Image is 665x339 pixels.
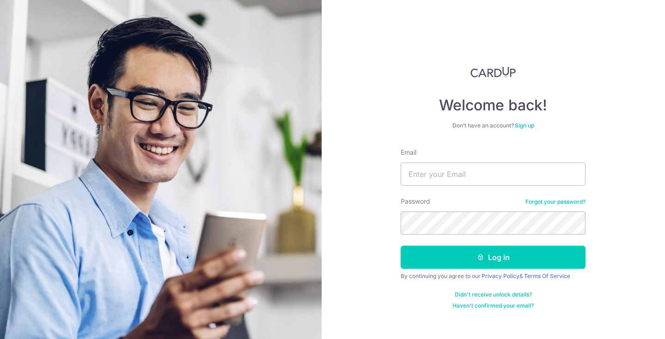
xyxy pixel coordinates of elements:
[470,67,516,78] img: CardUp Logo
[401,197,430,206] label: Password
[455,291,532,298] a: Didn't receive unlock details?
[515,122,534,129] a: Sign up
[401,122,586,129] div: Don’t have an account?
[452,302,534,309] a: Haven't confirmed your email?
[401,96,586,115] h4: Welcome back!
[525,198,586,206] a: Forgot your password?
[401,163,586,186] input: Enter your Email
[401,246,586,269] button: Log in
[524,272,570,279] a: Terms Of Service
[401,148,416,157] label: Email
[401,272,586,280] div: By continuing you agree to our &
[482,272,519,279] a: Privacy Policy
